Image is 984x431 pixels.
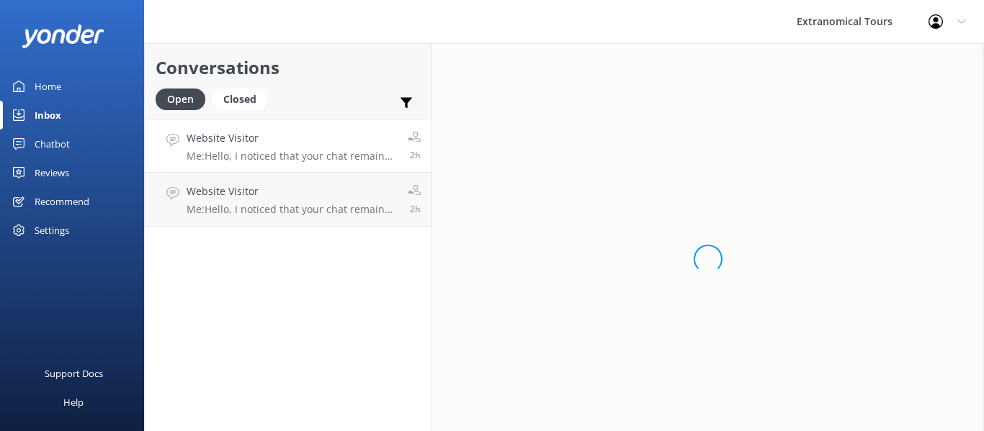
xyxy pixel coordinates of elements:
[156,89,205,110] div: Open
[187,150,397,163] p: Me: Hello, I noticed that your chat remains open, but inactive. I will close this live chat for n...
[187,183,397,199] h4: Website Visitor
[35,158,69,187] div: Reviews
[35,130,70,158] div: Chatbot
[156,54,421,81] h2: Conversations
[35,187,89,216] div: Recommend
[45,359,103,388] div: Support Docs
[22,24,104,48] img: yonder-white-logo.png
[213,91,274,106] a: Closed
[410,149,421,161] span: Sep 09 2025 07:26pm (UTC -07:00) America/Tijuana
[187,130,397,146] h4: Website Visitor
[63,388,84,417] div: Help
[35,216,69,245] div: Settings
[145,119,431,173] a: Website VisitorMe:Hello, I noticed that your chat remains open, but inactive. I will close this l...
[213,89,267,110] div: Closed
[35,101,61,130] div: Inbox
[187,203,397,216] p: Me: Hello, I noticed that your chat remains open, but inactive. I will close this live chat for n...
[156,91,213,106] a: Open
[410,203,421,215] span: Sep 09 2025 07:26pm (UTC -07:00) America/Tijuana
[35,72,61,101] div: Home
[145,173,431,227] a: Website VisitorMe:Hello, I noticed that your chat remains open, but inactive. I will close this l...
